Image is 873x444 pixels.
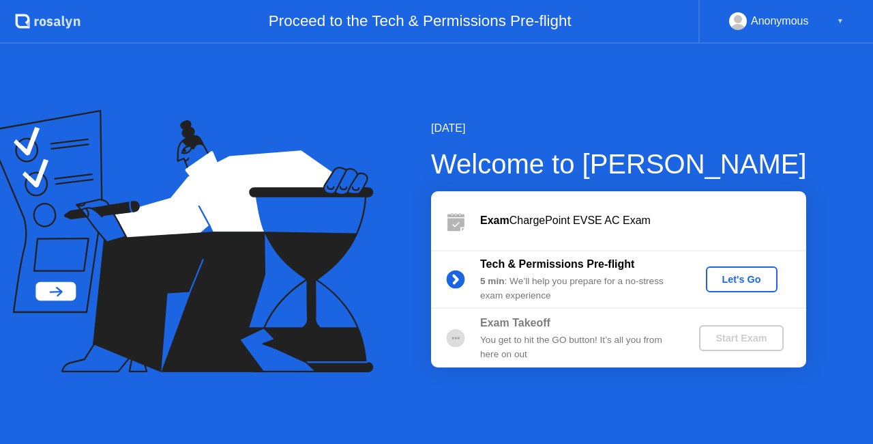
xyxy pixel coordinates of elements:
b: Tech & Permissions Pre-flight [480,258,634,270]
b: 5 min [480,276,505,286]
div: You get to hit the GO button! It’s all you from here on out [480,333,677,361]
b: Exam [480,214,509,226]
div: Anonymous [751,12,809,30]
button: Let's Go [706,266,778,292]
button: Start Exam [699,325,783,351]
div: Welcome to [PERSON_NAME] [431,143,807,184]
div: Let's Go [711,274,772,285]
div: ▼ [837,12,844,30]
div: ChargePoint EVSE AC Exam [480,212,806,229]
div: [DATE] [431,120,807,137]
div: Start Exam [705,333,778,344]
div: : We’ll help you prepare for a no-stress exam experience [480,275,677,303]
b: Exam Takeoff [480,317,550,329]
